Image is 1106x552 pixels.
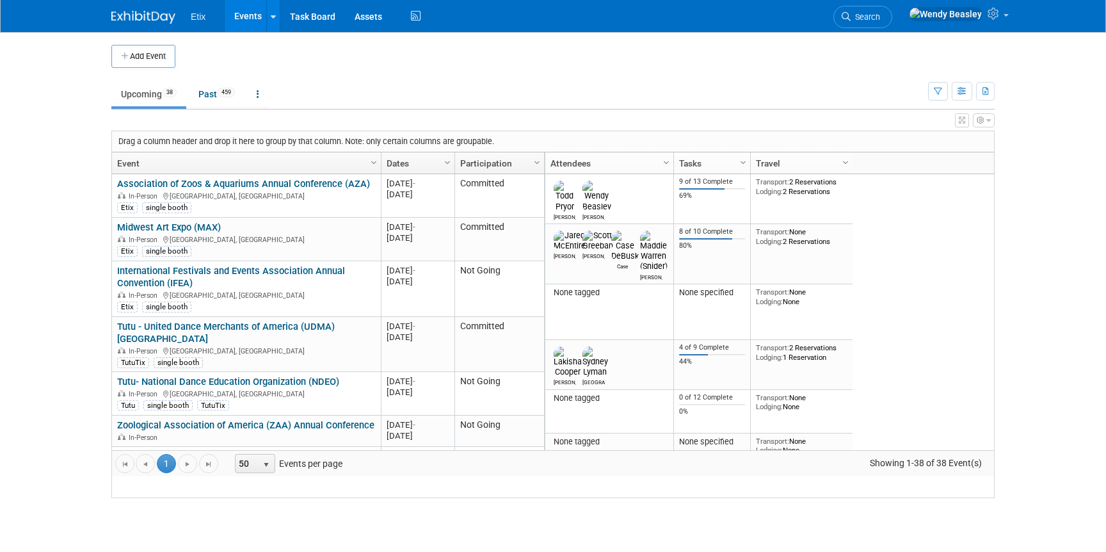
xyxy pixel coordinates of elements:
div: [GEOGRAPHIC_DATA], [GEOGRAPHIC_DATA] [117,234,375,245]
td: Not Going [454,261,544,317]
div: TutuTix [117,357,149,368]
img: Lakisha Cooper [554,346,582,377]
td: Not Going [454,447,544,491]
div: [DATE] [387,222,449,232]
span: Go to the previous page [140,459,150,469]
div: TutuTix [197,400,229,410]
a: Past459 [189,82,244,106]
button: Add Event [111,45,175,68]
td: Committed [454,174,544,218]
div: single booth [142,246,191,256]
div: Etix [117,302,138,312]
a: International Festivals and Events Association Annual Convention (IFEA) [117,265,345,289]
img: In-Person Event [118,192,125,199]
a: Travel [756,152,844,174]
img: Sydney Lyman [582,346,608,377]
img: Wendy Beasley [909,7,982,21]
div: Scott Greeban [582,251,605,259]
div: Case DeBusk [611,261,634,270]
a: Upcoming38 [111,82,186,106]
span: Transport: [756,177,789,186]
span: Transport: [756,343,789,352]
span: Column Settings [661,158,671,168]
span: 1 [157,454,176,473]
td: Committed [454,317,544,372]
div: [GEOGRAPHIC_DATA], [GEOGRAPHIC_DATA] [117,190,375,201]
div: single booth [143,400,193,410]
div: [DATE] [387,430,449,441]
span: In-Person [129,390,161,398]
span: In-Person [129,236,161,244]
img: Maddie Warren (Snider) [640,231,668,272]
span: In-Person [129,291,161,300]
img: ExhibitDay [111,11,175,24]
div: single booth [142,202,191,213]
span: Transport: [756,393,789,402]
span: Column Settings [369,158,379,168]
a: Zoological Association of America (ZAA) Annual Conference [117,419,374,431]
span: Events per page [219,454,355,473]
span: - [413,222,415,232]
td: Committed [454,218,544,261]
div: Todd Pryor [554,212,576,220]
div: [DATE] [387,178,449,189]
img: Todd Pryor [554,181,576,211]
a: Midwest Art Expo (MAX) [117,222,221,233]
span: In-Person [129,347,161,355]
span: Go to the first page [120,459,130,469]
div: 8 of 10 Complete [679,227,746,236]
img: Jared McEntire [554,231,586,251]
span: 459 [218,88,235,97]
div: 44% [679,357,746,366]
div: [DATE] [387,387,449,398]
div: 80% [679,241,746,250]
span: 38 [163,88,177,97]
span: - [413,420,415,430]
span: Lodging: [756,353,783,362]
div: None tagged [550,393,669,403]
a: Dates [387,152,446,174]
div: single booth [154,357,203,368]
div: Maddie Warren (Snider) [640,272,662,280]
span: Transport: [756,288,789,296]
div: [DATE] [387,232,449,243]
div: 9 of 13 Complete [679,177,746,186]
div: [DATE] [387,332,449,343]
div: [DATE] [387,276,449,287]
span: Lodging: [756,446,783,455]
div: 2 Reservations 2 Reservations [756,177,848,196]
div: Drag a column header and drop it here to group by that column. Note: only certain columns are gro... [112,131,994,152]
div: 69% [679,191,746,200]
a: Tasks [679,152,742,174]
span: Column Settings [738,158,748,168]
span: - [413,266,415,275]
div: Etix [117,246,138,256]
a: Participation [460,152,536,174]
img: In-Person Event [118,291,125,298]
span: - [413,377,415,386]
span: 50 [236,455,257,473]
span: Column Settings [442,158,453,168]
div: [DATE] [387,376,449,387]
a: Column Settings [441,152,455,172]
span: Lodging: [756,187,783,196]
div: 0 of 12 Complete [679,393,746,402]
a: Column Settings [660,152,674,172]
div: Lakisha Cooper [554,377,576,386]
img: In-Person Event [118,434,125,440]
a: Attendees [550,152,665,174]
a: Go to the first page [115,454,134,473]
a: Column Settings [367,152,381,172]
span: Lodging: [756,237,783,246]
a: Association of Zoos & Aquariums Annual Conference (AZA) [117,178,370,190]
a: Column Settings [531,152,545,172]
div: Sydney Lyman [582,377,605,386]
a: Go to the last page [199,454,218,473]
a: Column Settings [737,152,751,172]
td: Not Going [454,372,544,416]
div: None None [756,437,848,455]
img: Case DeBusk [611,231,639,261]
div: None None [756,288,848,306]
span: Column Settings [840,158,851,168]
span: In-Person [129,192,161,200]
